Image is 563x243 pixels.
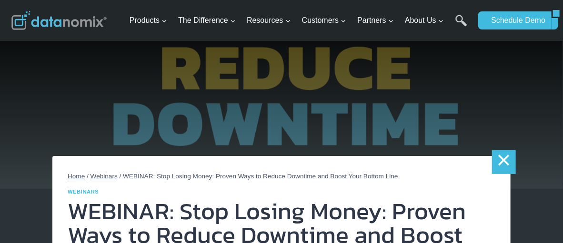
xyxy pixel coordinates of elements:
nav: Breadcrumbs [68,171,495,182]
a: Webinars [68,189,99,194]
a: Terms [30,192,40,197]
span: Resources [247,14,291,27]
nav: Primary Navigation [126,5,474,36]
span: The Difference [178,14,236,27]
a: Schedule Demo [478,11,552,29]
span: / [87,173,89,180]
a: Privacy Policy [47,192,71,197]
a: Search [455,15,467,36]
span: Last Name [214,32,244,41]
span: Customers [302,14,346,27]
a: Home [68,173,85,180]
span: About Us [405,14,444,27]
span: Products [130,14,167,27]
span: Partners [357,14,393,27]
span: WEBINAR: Stop Losing Money: Proven Ways to Reduce Downtime and Boost Your Bottom Line [123,173,398,180]
span: / [120,173,121,180]
img: Datanomix [11,11,107,30]
span: Phone number [214,71,257,80]
a: × [492,150,516,174]
a: Webinars [90,173,118,180]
